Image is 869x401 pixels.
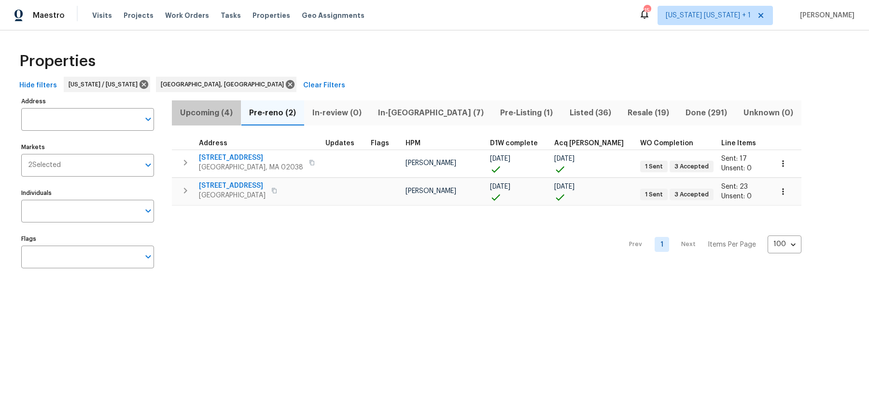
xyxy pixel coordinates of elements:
span: Unknown (0) [741,106,796,120]
span: Properties [19,56,96,66]
span: [PERSON_NAME] [796,11,855,20]
span: Tasks [221,12,241,19]
span: Hide filters [19,80,57,92]
label: Flags [21,236,154,242]
span: [GEOGRAPHIC_DATA], [GEOGRAPHIC_DATA] [161,80,288,89]
span: In-review (0) [310,106,364,120]
span: Sent: 17 [721,155,747,162]
span: Updates [325,140,354,147]
span: 3 Accepted [671,163,713,171]
button: Open [141,250,155,263]
span: [GEOGRAPHIC_DATA], MA 02038 [199,163,303,172]
span: D1W complete [490,140,538,147]
span: Projects [124,11,154,20]
span: [PERSON_NAME] [406,188,456,194]
span: [US_STATE] / [US_STATE] [69,80,141,89]
button: Open [141,112,155,126]
span: 2 Selected [28,161,61,169]
span: HPM [406,140,420,147]
span: 1 Sent [641,163,667,171]
span: Upcoming (4) [178,106,235,120]
span: Properties [252,11,290,20]
span: Resale (19) [625,106,672,120]
span: Listed (36) [567,106,614,120]
span: [US_STATE] [US_STATE] + 1 [666,11,751,20]
div: [US_STATE] / [US_STATE] [64,77,150,92]
p: Items Per Page [708,240,756,249]
label: Markets [21,144,154,150]
span: Flags [371,140,389,147]
button: Open [141,204,155,218]
span: Unsent: 0 [721,165,752,172]
nav: Pagination Navigation [620,211,801,278]
span: Geo Assignments [302,11,364,20]
button: Hide filters [15,77,61,95]
span: Acq [PERSON_NAME] [554,140,624,147]
span: WO Completion [640,140,693,147]
span: [DATE] [490,183,510,190]
div: 15 [644,6,650,15]
span: [STREET_ADDRESS] [199,181,266,191]
a: Goto page 1 [655,237,669,252]
span: 3 Accepted [671,191,713,199]
span: [DATE] [554,183,575,190]
span: Done (291) [683,106,729,120]
button: Open [141,158,155,172]
div: 100 [768,232,801,257]
label: Address [21,98,154,104]
span: Unsent: 0 [721,193,752,200]
span: 1 Sent [641,191,667,199]
span: [GEOGRAPHIC_DATA] [199,191,266,200]
span: In-[GEOGRAPHIC_DATA] (7) [376,106,486,120]
button: Clear Filters [299,77,349,95]
label: Individuals [21,190,154,196]
span: Clear Filters [303,80,345,92]
span: Line Items [721,140,756,147]
span: Work Orders [165,11,209,20]
span: Visits [92,11,112,20]
span: [STREET_ADDRESS] [199,153,303,163]
span: [PERSON_NAME] [406,160,456,166]
span: Sent: 23 [721,183,748,190]
span: Address [199,140,227,147]
span: Pre-reno (2) [247,106,298,120]
span: Pre-Listing (1) [498,106,555,120]
span: [DATE] [490,155,510,162]
div: [GEOGRAPHIC_DATA], [GEOGRAPHIC_DATA] [156,77,296,92]
span: [DATE] [554,155,575,162]
span: Maestro [33,11,65,20]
